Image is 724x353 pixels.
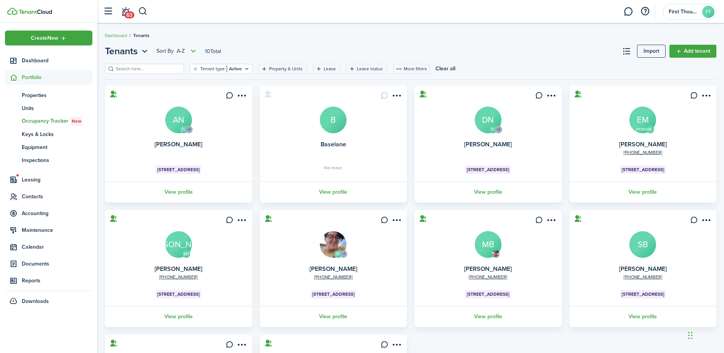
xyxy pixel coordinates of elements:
[435,64,455,74] button: Clear all
[5,53,92,68] a: Dashboard
[177,47,185,55] span: A-Z
[545,216,557,227] button: Open menu
[72,118,81,125] span: New
[22,117,92,125] span: Occupancy Tracker
[235,92,248,102] button: Open menu
[669,45,716,58] a: Add tenant
[688,324,693,347] div: Drag
[5,141,92,154] a: Equipment
[22,226,92,234] span: Maintenance
[104,181,253,202] a: View profile
[159,274,198,280] a: [PHONE_NUMBER]
[346,64,387,74] filter-tag: Open filter
[393,64,430,74] button: More filters
[22,243,92,251] span: Calendar
[320,107,347,133] a: B
[310,264,357,273] a: [PERSON_NAME]
[165,107,192,133] a: AN
[390,216,402,227] button: Open menu
[629,231,656,258] a: SB
[22,104,92,112] span: Units
[624,149,662,156] a: [PHONE_NUMBER]
[321,140,346,149] a: Baselane
[235,216,248,227] button: Open menu
[259,306,408,327] a: View profile
[467,166,509,173] span: [STREET_ADDRESS]
[22,130,92,138] span: Keys & Locks
[413,306,563,327] a: View profile
[192,66,199,72] button: Clear filter
[622,166,664,173] span: [STREET_ADDRESS]
[324,165,342,170] span: No lease
[155,140,202,149] a: [PERSON_NAME]
[619,140,667,149] a: [PERSON_NAME]
[22,260,92,268] span: Documents
[22,143,92,151] span: Equipment
[413,181,563,202] a: View profile
[190,64,253,74] filter-tag: Open filter
[475,107,501,133] avatar-text: DN
[105,32,127,39] a: Dashboard
[104,306,253,327] a: View profile
[235,341,248,351] button: Open menu
[702,6,714,18] avatar-text: FT
[156,47,198,56] button: Sort byA-Z
[390,341,402,351] button: Open menu
[22,57,92,65] span: Dashboard
[700,216,712,227] button: Open menu
[165,231,192,258] a: [PERSON_NAME]
[637,45,666,58] a: Import
[340,250,347,258] avatar-counter: +1
[390,92,402,102] button: Open menu
[568,181,718,202] a: View profile
[22,297,49,305] span: Downloads
[157,291,200,298] span: [STREET_ADDRESS]
[469,274,507,280] a: [PHONE_NUMBER]
[312,291,355,298] span: [STREET_ADDRESS]
[324,65,336,72] filter-tag-label: Lease
[22,277,92,285] span: Reports
[495,126,502,133] avatar-counter: +2
[619,264,667,273] a: [PERSON_NAME]
[5,31,92,45] button: Open menu
[700,92,712,102] button: Open menu
[185,126,193,133] avatar-counter: +2
[492,250,500,258] img: Kalyn Croley
[357,65,383,72] filter-tag-label: Lease status
[258,64,307,74] filter-tag: Open filter
[205,47,221,55] header-page-total: 10 Total
[647,126,654,133] avatar-text: [PERSON_NAME]
[118,2,133,21] a: Notifications
[22,91,92,99] span: Properties
[467,291,509,298] span: [STREET_ADDRESS]
[545,92,557,102] button: Open menu
[22,73,92,81] span: Portfolio
[22,176,92,184] span: Leasing
[19,10,52,14] img: TenantCloud
[182,250,190,258] avatar-text: EM
[22,209,92,217] span: Accounting
[629,107,656,133] avatar-text: EM
[621,2,635,21] a: Messaging
[5,89,92,102] a: Properties
[259,181,408,202] a: View profile
[156,47,198,56] button: Open menu
[22,193,92,201] span: Contacts
[114,65,181,73] input: Search here...
[180,126,187,133] avatar-text: TL
[475,231,501,258] avatar-text: MB
[639,5,651,18] button: Open resource center
[597,270,724,353] iframe: Chat Widget
[314,274,353,280] a: [PHONE_NUMBER]
[133,32,150,39] span: Tenants
[157,166,200,173] span: [STREET_ADDRESS]
[464,264,512,273] a: [PERSON_NAME]
[313,64,340,74] filter-tag: Open filter
[227,65,242,72] filter-tag-value: Active
[320,231,347,258] img: Kalyn Croley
